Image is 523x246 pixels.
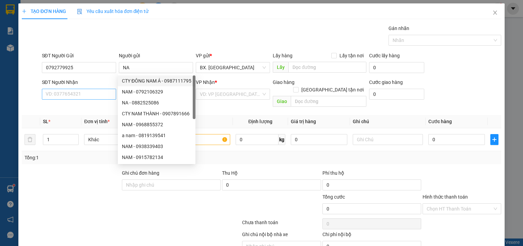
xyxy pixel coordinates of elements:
span: plus [22,9,27,14]
div: NAM - 0938339403 [118,141,195,152]
input: Ghi chú đơn hàng [122,179,221,190]
b: Biên nhận gởi hàng hóa [44,10,65,66]
div: VP gửi [196,52,270,59]
input: Dọc đường [291,96,366,107]
div: NAM - 0792106329 [122,88,191,96]
div: NAM - 0968855372 [118,119,195,130]
div: Người gửi [119,52,193,59]
span: Yêu cầu xuất hóa đơn điện tử [77,9,149,14]
input: Cước giao hàng [369,89,424,100]
div: Chi phí nội bộ [322,231,421,241]
div: CTY ĐÔNG NAM Á - 0987111795 [122,77,191,85]
span: Giao [273,96,291,107]
input: 0 [291,134,347,145]
div: CTY ĐÔNG NAM Á - 0987111795 [118,75,195,86]
div: NAM - 0915782134 [118,152,195,163]
label: Gán nhãn [389,26,409,31]
span: VP Nhận [196,79,215,85]
div: NAM - 0938339403 [122,143,191,150]
div: Tổng: 1 [25,154,202,161]
span: Lấy tận nơi [337,52,366,59]
div: a nam - 0819139541 [122,132,191,139]
span: TẠO ĐƠN HÀNG [22,9,66,14]
button: plus [490,134,498,145]
div: CTY NAM THÀNH - 0907891666 [122,110,191,117]
span: Thu Hộ [222,170,238,176]
label: Cước giao hàng [369,79,403,85]
span: Tổng cước [322,194,345,200]
div: SĐT Người Nhận [42,78,116,86]
div: NAM - 0915782134 [122,154,191,161]
img: icon [77,9,82,14]
b: An Anh Limousine [9,44,37,76]
div: NA - 0882525086 [118,97,195,108]
div: a nam - 0819139541 [118,130,195,141]
span: Lấy hàng [273,53,292,58]
div: CTY NAM THÀNH - 0907891666 [118,108,195,119]
div: NA - 0882525086 [122,99,191,106]
span: Định lượng [248,119,272,124]
input: Ghi Chú [353,134,423,145]
button: delete [25,134,35,145]
div: NAM - 0792106329 [118,86,195,97]
div: Ghi chú nội bộ nhà xe [242,231,321,241]
div: Phí thu hộ [322,169,421,179]
span: Lấy [273,62,288,73]
th: Ghi chú [350,115,426,128]
div: NAM - 0968855372 [122,121,191,128]
div: SĐT Người Gửi [42,52,116,59]
div: Chưa thanh toán [241,219,321,231]
span: Giao hàng [273,79,295,85]
span: BX. Ninh Sơn [200,62,266,73]
input: Cước lấy hàng [369,62,424,73]
span: SL [43,119,48,124]
input: Dọc đường [288,62,366,73]
span: Cước hàng [428,119,452,124]
span: [GEOGRAPHIC_DATA] tận nơi [299,86,366,93]
span: kg [279,134,285,145]
span: plus [491,137,498,142]
span: Giá trị hàng [291,119,316,124]
span: close [492,10,498,15]
span: Đơn vị tính [84,119,110,124]
span: Khác [88,134,150,145]
label: Cước lấy hàng [369,53,400,58]
label: Hình thức thanh toán [423,194,468,200]
label: Ghi chú đơn hàng [122,170,159,176]
button: Close [486,3,505,23]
